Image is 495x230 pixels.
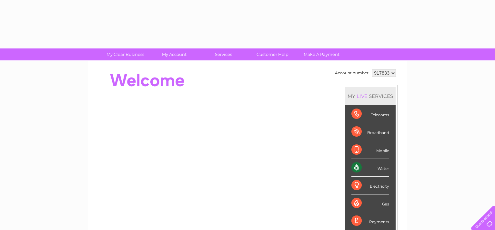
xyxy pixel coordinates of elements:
[351,177,389,194] div: Electricity
[148,48,201,60] a: My Account
[355,93,369,99] div: LIVE
[246,48,299,60] a: Customer Help
[351,212,389,230] div: Payments
[295,48,348,60] a: Make A Payment
[351,141,389,159] div: Mobile
[351,159,389,177] div: Water
[345,87,396,105] div: MY SERVICES
[351,194,389,212] div: Gas
[99,48,152,60] a: My Clear Business
[197,48,250,60] a: Services
[333,68,370,78] td: Account number
[351,105,389,123] div: Telecoms
[351,123,389,141] div: Broadband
